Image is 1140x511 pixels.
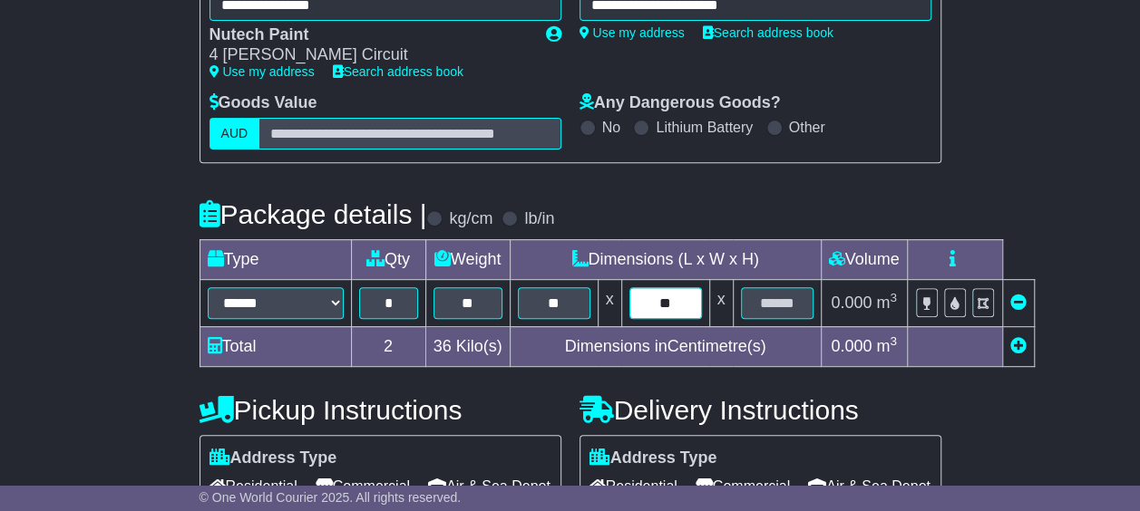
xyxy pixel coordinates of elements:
[709,279,733,326] td: x
[890,334,897,348] sup: 3
[890,291,897,304] sup: 3
[602,119,620,136] label: No
[696,472,790,500] span: Commercial
[821,239,907,279] td: Volume
[703,25,833,40] a: Search address book
[831,294,872,312] span: 0.000
[200,199,427,229] h4: Package details |
[425,239,510,279] td: Weight
[209,25,528,45] div: Nutech Paint
[351,239,425,279] td: Qty
[876,294,897,312] span: m
[656,119,753,136] label: Lithium Battery
[209,64,315,79] a: Use my address
[351,326,425,366] td: 2
[200,395,561,425] h4: Pickup Instructions
[209,93,317,113] label: Goods Value
[524,209,554,229] label: lb/in
[876,337,897,355] span: m
[434,337,452,355] span: 36
[425,326,510,366] td: Kilo(s)
[1010,294,1027,312] a: Remove this item
[200,239,351,279] td: Type
[428,472,551,500] span: Air & Sea Depot
[449,209,492,229] label: kg/cm
[598,279,621,326] td: x
[1010,337,1027,355] a: Add new item
[209,448,337,468] label: Address Type
[316,472,410,500] span: Commercial
[333,64,463,79] a: Search address book
[200,326,351,366] td: Total
[209,118,260,149] label: AUD
[589,472,677,500] span: Residential
[580,25,685,40] a: Use my address
[580,395,941,425] h4: Delivery Instructions
[209,472,297,500] span: Residential
[510,239,821,279] td: Dimensions (L x W x H)
[580,93,781,113] label: Any Dangerous Goods?
[789,119,825,136] label: Other
[808,472,931,500] span: Air & Sea Depot
[200,490,462,505] span: © One World Courier 2025. All rights reserved.
[589,448,717,468] label: Address Type
[831,337,872,355] span: 0.000
[209,45,528,65] div: 4 [PERSON_NAME] Circuit
[510,326,821,366] td: Dimensions in Centimetre(s)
